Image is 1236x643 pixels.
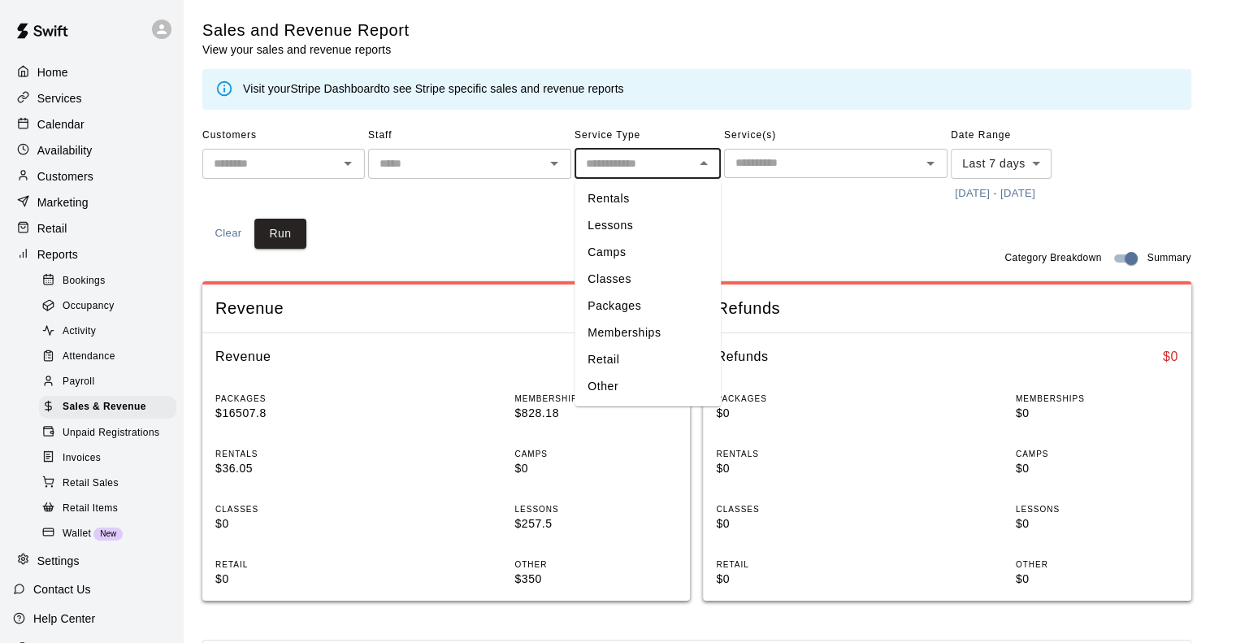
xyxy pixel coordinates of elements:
li: Other [575,373,721,400]
p: Marketing [37,194,89,211]
button: Open [919,152,942,175]
p: RETAIL [716,558,878,571]
p: Customers [37,168,93,185]
p: Services [37,90,82,106]
p: Availability [37,142,93,159]
span: Category Breakdown [1004,250,1101,267]
li: Memberships [575,319,721,346]
p: View your sales and revenue reports [202,41,410,58]
li: Retail [575,346,721,373]
a: Home [13,60,170,85]
p: $0 [514,460,677,477]
button: Close [692,152,715,175]
span: Wallet [63,526,91,542]
a: Availability [13,138,170,163]
p: PACKAGES [716,393,878,405]
span: Retail Items [63,501,118,517]
div: WalletNew [39,523,176,545]
li: Camps [575,239,721,266]
span: Refunds [716,298,1177,319]
a: Unpaid Registrations [39,420,183,445]
p: $257.5 [514,515,677,532]
div: Activity [39,320,176,343]
a: Retail Sales [39,471,183,496]
a: Services [13,86,170,111]
p: RENTALS [716,448,878,460]
span: Bookings [63,273,106,289]
button: Run [254,219,306,249]
span: Staff [368,123,571,149]
h6: Refunds [716,346,768,367]
a: WalletNew [39,521,183,546]
a: Payroll [39,370,183,395]
p: $0 [215,515,378,532]
a: Reports [13,242,170,267]
span: New [93,529,123,538]
p: $350 [514,571,677,588]
p: Help Center [33,610,95,627]
span: Payroll [63,374,94,390]
div: Invoices [39,447,176,470]
a: Settings [13,549,170,573]
li: Packages [575,293,721,319]
p: $0 [716,571,878,588]
a: Calendar [13,112,170,137]
p: CLASSES [215,503,378,515]
a: Customers [13,164,170,189]
h6: $ 0 [1163,346,1178,367]
span: Service Type [575,123,721,149]
div: Occupancy [39,295,176,318]
p: $0 [215,571,378,588]
span: Unpaid Registrations [63,425,159,441]
a: Stripe Dashboard [290,82,380,95]
p: CLASSES [716,503,878,515]
p: Home [37,64,68,80]
span: Service(s) [724,123,948,149]
p: $0 [1016,571,1178,588]
h5: Sales and Revenue Report [202,20,410,41]
li: Rentals [575,185,721,212]
div: Attendance [39,345,176,368]
div: Retail Sales [39,472,176,495]
p: RENTALS [215,448,378,460]
p: $16507.8 [215,405,378,422]
p: Settings [37,553,80,569]
button: [DATE] - [DATE] [951,181,1039,206]
a: Invoices [39,445,183,471]
p: PACKAGES [215,393,378,405]
p: LESSONS [514,503,677,515]
div: Last 7 days [951,149,1052,179]
li: Lessons [575,212,721,239]
p: MEMBERSHIPS [1016,393,1178,405]
p: OTHER [1016,558,1178,571]
p: MEMBERSHIPS [514,393,677,405]
a: Retail [13,216,170,241]
span: Invoices [63,450,101,467]
span: Sales & Revenue [63,399,146,415]
div: Sales & Revenue [39,396,176,419]
p: Contact Us [33,581,91,597]
a: Marketing [13,190,170,215]
p: LESSONS [1016,503,1178,515]
span: Occupancy [63,298,115,315]
a: Retail Items [39,496,183,521]
div: Bookings [39,270,176,293]
p: $0 [1016,515,1178,532]
p: Calendar [37,116,85,133]
a: Bookings [39,268,183,293]
span: Customers [202,123,365,149]
p: $0 [716,460,878,477]
div: Retail Items [39,497,176,520]
span: Attendance [63,349,115,365]
button: Open [543,152,566,175]
a: Occupancy [39,293,183,319]
h6: Revenue [215,346,271,367]
p: CAMPS [514,448,677,460]
a: Sales & Revenue [39,395,183,420]
button: Clear [202,219,254,249]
